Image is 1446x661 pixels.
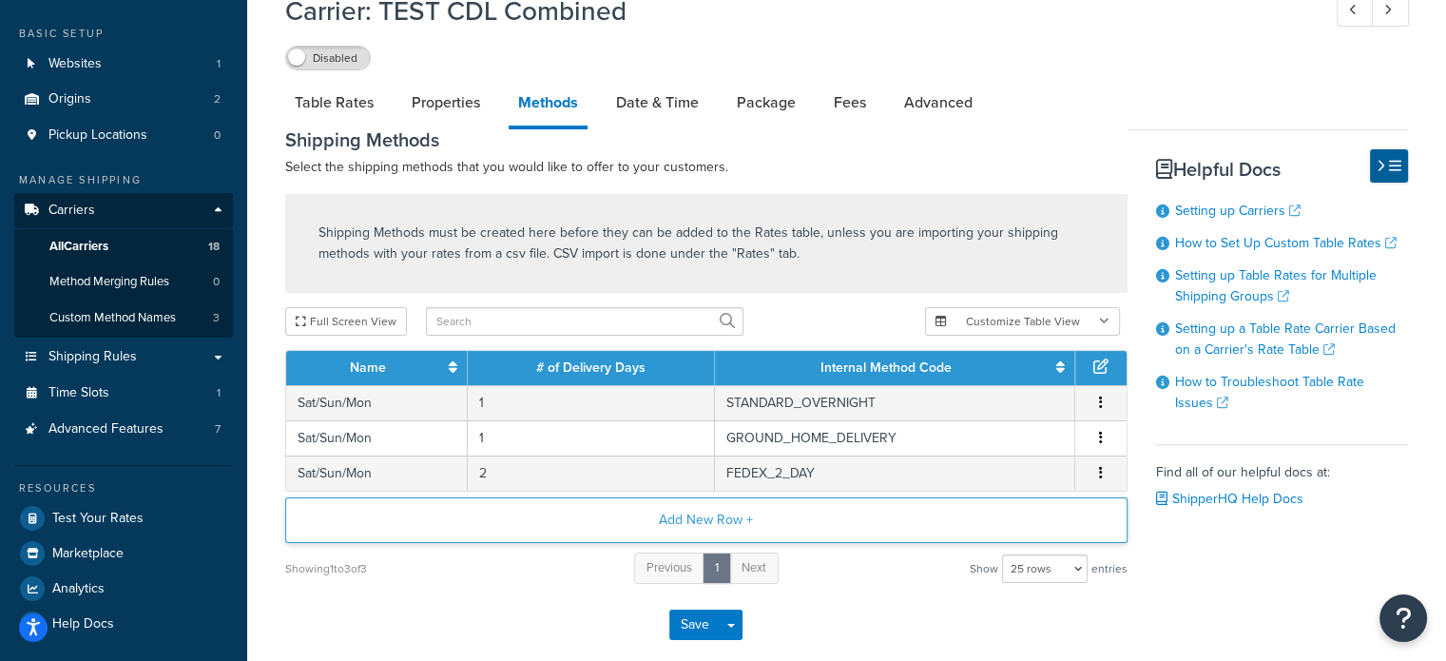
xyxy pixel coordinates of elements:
li: Time Slots [14,376,233,411]
h3: Helpful Docs [1156,159,1408,180]
div: Basic Setup [14,26,233,42]
button: Add New Row + [285,497,1128,543]
td: STANDARD_OVERNIGHT [715,385,1075,420]
a: Name [350,358,386,378]
span: Time Slots [48,385,109,401]
a: Shipping Rules [14,340,233,375]
li: Origins [14,82,233,117]
li: Custom Method Names [14,301,233,336]
a: Properties [402,80,490,126]
li: Method Merging Rules [14,264,233,300]
span: 18 [208,239,220,255]
h3: Shipping Methods [285,129,1128,150]
th: # of Delivery Days [468,351,715,385]
span: 0 [213,274,220,290]
div: Manage Shipping [14,172,233,188]
a: Pickup Locations0 [14,118,233,153]
span: 1 [217,56,221,72]
span: Pickup Locations [48,127,147,144]
p: Select the shipping methods that you would like to offer to your customers. [285,156,1128,179]
button: Open Resource Center [1379,594,1427,642]
span: Show [970,555,998,582]
span: 0 [214,127,221,144]
a: AllCarriers18 [14,229,233,264]
a: Custom Method Names3 [14,301,233,336]
span: entries [1091,555,1128,582]
td: 2 [468,456,715,491]
button: Customize Table View [925,307,1120,336]
td: Sat/Sun/Mon [286,420,468,456]
a: Setting up a Table Rate Carrier Based on a Carrier's Rate Table [1175,319,1396,360]
span: Marketplace [52,546,124,562]
td: 1 [468,385,715,420]
span: Origins [48,91,91,107]
a: ShipperHQ Help Docs [1156,489,1303,509]
span: Carriers [48,203,95,219]
a: Previous [634,553,704,584]
a: Marketplace [14,536,233,571]
span: Shipping Rules [48,349,137,365]
li: Advanced Features [14,412,233,447]
li: Websites [14,47,233,82]
a: Test Your Rates [14,501,233,535]
label: Disabled [286,47,370,69]
span: 2 [214,91,221,107]
button: Hide Help Docs [1370,149,1408,183]
a: Origins2 [14,82,233,117]
td: 1 [468,420,715,456]
a: Package [727,80,805,126]
a: Methods [509,80,588,129]
a: Internal Method Code [820,358,952,378]
span: Previous [646,558,692,576]
li: Pickup Locations [14,118,233,153]
li: Carriers [14,193,233,338]
a: Table Rates [285,80,383,126]
a: 1 [703,553,731,584]
a: Setting up Table Rates for Multiple Shipping Groups [1175,265,1377,306]
a: Websites1 [14,47,233,82]
a: Advanced [895,80,982,126]
span: 7 [215,421,221,437]
a: Advanced Features7 [14,412,233,447]
a: Help Docs [14,607,233,641]
a: Setting up Carriers [1175,201,1301,221]
div: Find all of our helpful docs at: [1156,444,1408,513]
a: Next [729,553,779,584]
span: 3 [213,310,220,326]
a: Date & Time [607,80,708,126]
a: How to Troubleshoot Table Rate Issues [1175,372,1364,413]
span: Method Merging Rules [49,274,169,290]
td: GROUND_HOME_DELIVERY [715,420,1075,456]
button: Full Screen View [285,307,407,336]
span: Analytics [52,581,105,597]
span: All Carriers [49,239,108,255]
a: How to Set Up Custom Table Rates [1175,233,1397,253]
div: Resources [14,480,233,496]
a: Method Merging Rules0 [14,264,233,300]
td: FEDEX_2_DAY [715,456,1075,491]
button: Save [669,610,721,640]
a: Time Slots1 [14,376,233,411]
span: Advanced Features [48,421,164,437]
a: Carriers [14,193,233,228]
span: Custom Method Names [49,310,176,326]
span: Help Docs [52,616,114,632]
input: Search [426,307,743,336]
p: Shipping Methods must be created here before they can be added to the Rates table, unless you are... [318,223,1094,264]
td: Sat/Sun/Mon [286,385,468,420]
span: Test Your Rates [52,511,144,527]
span: 1 [217,385,221,401]
span: Next [742,558,766,576]
td: Sat/Sun/Mon [286,456,468,491]
a: Fees [824,80,876,126]
div: Showing 1 to 3 of 3 [285,555,367,582]
a: Analytics [14,572,233,606]
span: Websites [48,56,102,72]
